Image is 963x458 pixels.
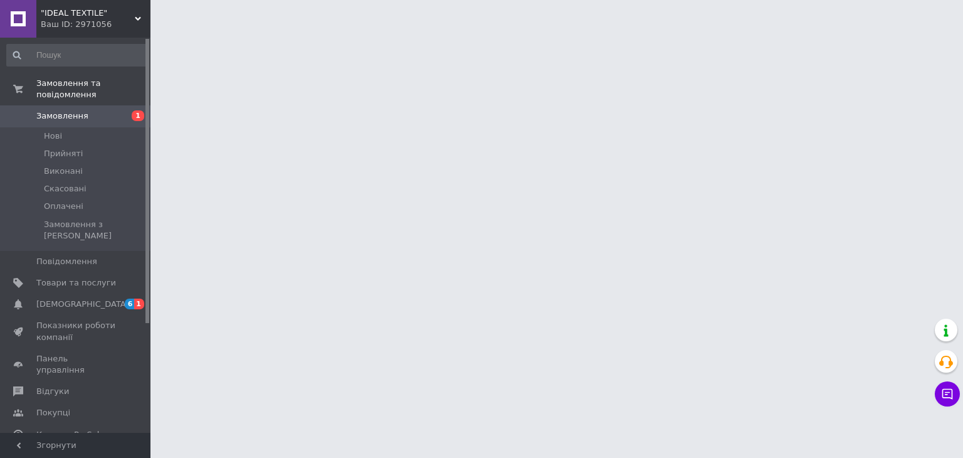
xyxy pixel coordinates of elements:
[935,381,960,407] button: Чат з покупцем
[36,353,116,376] span: Панель управління
[36,407,70,418] span: Покупці
[132,110,144,121] span: 1
[36,78,150,100] span: Замовлення та повідомлення
[125,299,135,309] span: 6
[134,299,144,309] span: 1
[36,277,116,289] span: Товари та послуги
[44,166,83,177] span: Виконані
[6,44,148,67] input: Пошук
[36,299,129,310] span: [DEMOGRAPHIC_DATA]
[36,110,88,122] span: Замовлення
[36,429,104,440] span: Каталог ProSale
[44,219,147,242] span: Замовлення з [PERSON_NAME]
[41,8,135,19] span: "IDEAL TEXTILE"
[36,256,97,267] span: Повідомлення
[41,19,150,30] div: Ваш ID: 2971056
[44,130,62,142] span: Нові
[44,148,83,159] span: Прийняті
[36,320,116,343] span: Показники роботи компанії
[44,201,83,212] span: Оплачені
[36,386,69,397] span: Відгуки
[44,183,87,194] span: Скасовані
